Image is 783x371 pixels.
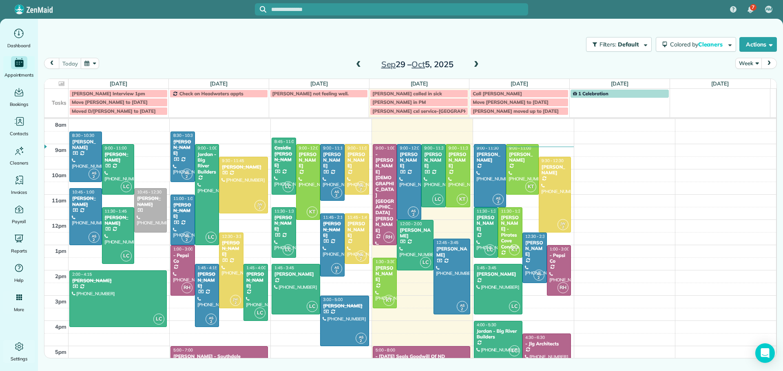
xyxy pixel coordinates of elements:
button: Focus search [255,6,266,13]
span: [PERSON_NAME] not feeling well. [272,90,349,97]
span: 1:00 - 3:00 [173,246,193,252]
span: KT [307,206,318,217]
span: 11:30 - 1:45 [105,209,127,214]
div: - [PERSON_NAME][DEMOGRAPHIC_DATA][GEOGRAPHIC_DATA][PERSON_NAME] [375,151,395,233]
small: 2 [255,204,265,212]
span: 1:45 - 4:00 [246,265,266,270]
span: 9:00 - 1:00 [376,145,395,151]
span: 5pm [55,349,66,355]
span: AS [411,209,416,213]
span: 11:30 - 1:30 [274,209,296,214]
span: AS [359,335,363,339]
span: 9:00 - 11:30 [424,145,446,151]
div: Open Intercom Messenger [755,343,775,363]
div: [PHONE_NUMBER] [500,257,520,269]
span: AS [496,196,500,200]
div: - Pepsi Co [549,252,569,264]
span: 1pm [55,248,66,254]
a: Payroll [3,203,35,226]
span: 4:00 - 5:30 [477,322,496,327]
span: LC [153,314,164,325]
div: [PERSON_NAME] [323,303,366,309]
span: 9:30 - 11:45 [222,158,244,163]
a: [DATE] [711,80,729,87]
span: Default [618,41,639,48]
span: LC [206,232,217,243]
small: 2 [558,224,568,231]
div: [PERSON_NAME] [173,139,192,156]
span: 10:45 - 12:30 [137,189,161,195]
div: [PERSON_NAME] [476,215,496,232]
div: 7 unread notifications [742,1,759,19]
span: JW [358,252,364,257]
small: 2 [534,274,544,282]
div: [PERSON_NAME] [72,195,100,207]
div: [PERSON_NAME] - Pirates Cove Condo's [500,215,520,250]
small: 2 [89,173,99,181]
div: [PERSON_NAME] [375,265,395,283]
div: [PERSON_NAME] [541,164,569,176]
span: 1:45 - 4:15 [198,265,217,270]
span: 9:00 - 12:00 [400,145,422,151]
div: [PERSON_NAME] [323,221,342,238]
span: RH [383,232,394,243]
div: [PERSON_NAME] [424,151,443,169]
span: 11:45 - 1:45 [347,215,369,220]
span: 8:30 - 10:30 [173,133,195,138]
button: Week [735,58,762,69]
span: 1:30 - 3:30 [376,259,395,264]
a: [DATE] [511,80,528,87]
button: Colored byCleaners [656,37,736,52]
span: JW [233,297,238,301]
button: prev [44,58,60,69]
span: 10:45 - 1:00 [72,189,94,195]
span: LC [307,301,318,312]
div: [PERSON_NAME] [72,139,100,151]
span: AS [92,234,96,238]
span: 9:00 - 12:00 [299,145,321,151]
div: - Pepsi Co [173,252,192,264]
small: 2 [182,236,192,244]
span: 9:00 - 11:00 [509,145,531,151]
div: [PERSON_NAME] [246,271,265,289]
span: 5:00 - 8:00 [376,347,395,353]
span: 12:45 - 3:45 [436,240,458,245]
a: Appointments [3,56,35,79]
span: Colored by [670,41,725,48]
svg: Focus search [260,6,266,13]
span: Oct [411,59,425,69]
div: [PERSON_NAME] [173,202,192,220]
span: 8:45 - 11:00 [274,139,296,144]
div: [PERSON_NAME] [72,278,164,283]
span: 12:30 - 2:30 [525,234,547,239]
span: Reports [11,247,27,255]
span: Cleaners [10,159,28,167]
span: 9:00 - 11:15 [323,145,345,151]
span: Help [14,276,24,284]
div: Casidie [PERSON_NAME] [274,145,294,169]
span: KT [457,194,468,205]
span: LC [509,345,520,356]
span: LC [509,301,520,312]
span: [PERSON_NAME] Interview 1pm [72,90,145,97]
span: 1:00 - 3:00 [550,246,569,252]
a: [DATE] [611,80,628,87]
span: AS [185,234,189,238]
a: [DATE] [210,80,228,87]
span: 9:00 - 11:30 [449,145,471,151]
span: Settings [11,355,28,363]
span: Moved D/[PERSON_NAME] to [DATE] [72,108,156,114]
a: Settings [3,340,35,363]
span: Move [PERSON_NAME] to [DATE] [72,99,148,105]
div: [PERSON_NAME] [448,151,468,169]
div: [PERSON_NAME] [476,271,520,277]
a: Dashboard [3,27,35,50]
a: [DATE] [411,80,428,87]
span: JW [358,183,364,188]
div: Jordan - Big River Builders [197,151,217,175]
a: Filters: Default [582,37,652,52]
span: AS [460,303,464,307]
span: LC [283,244,294,255]
div: [PERSON_NAME] - Southdale Associates [173,353,265,365]
span: Filters: [599,41,617,48]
